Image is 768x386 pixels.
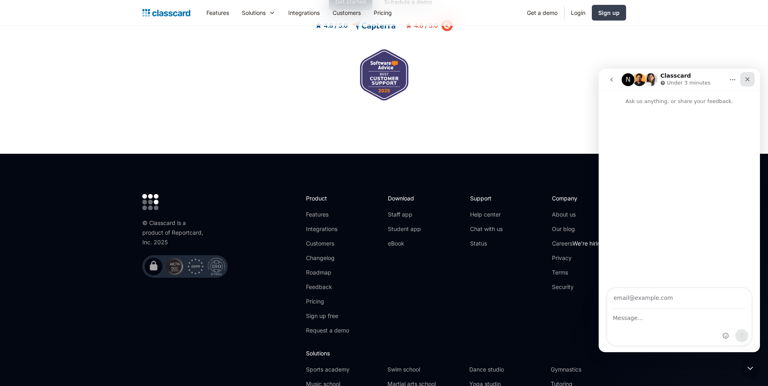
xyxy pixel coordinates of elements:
a: Chat with us [470,225,503,233]
a: Gymnastics [551,365,626,374]
a: eBook [388,239,421,248]
a: Changelog [306,254,349,262]
div: Solutions [235,4,282,22]
iframe: Intercom live chat [741,359,760,378]
div: © Classcard is a product of Reportcard, Inc. 2025 [142,218,207,247]
a: Integrations [306,225,349,233]
a: Sign up free [306,312,349,320]
a: Feedback [306,283,349,291]
a: Login [564,4,592,22]
a: CareersWe're hiring! [552,239,606,248]
h2: Support [470,194,503,202]
a: Swim school [387,365,462,374]
a: Request a demo [306,326,349,334]
a: Staff app [388,211,421,219]
a: Our blog [552,225,606,233]
div: Sign up [598,8,620,17]
h2: Solutions [306,349,626,357]
a: About us [552,211,606,219]
a: Student app [388,225,421,233]
h2: Download [388,194,421,202]
a: Privacy [552,254,606,262]
h2: Product [306,194,349,202]
a: Help center [470,211,503,219]
a: Pricing [367,4,398,22]
a: home [142,7,190,19]
a: Integrations [282,4,326,22]
div: Solutions [242,8,266,17]
a: Status [470,239,503,248]
a: Features [200,4,235,22]
span: We're hiring! [572,240,606,247]
iframe: Intercom live chat [599,69,760,352]
a: Sign up [592,5,626,21]
a: Features [306,211,349,219]
a: Dance studio [469,365,544,374]
a: Customers [306,239,349,248]
a: Sports academy [306,365,381,374]
a: Get a demo [520,4,564,22]
h2: Company [552,194,606,202]
a: Customers [326,4,367,22]
a: Roadmap [306,268,349,277]
a: Terms [552,268,606,277]
a: Security [552,283,606,291]
a: Pricing [306,297,349,305]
